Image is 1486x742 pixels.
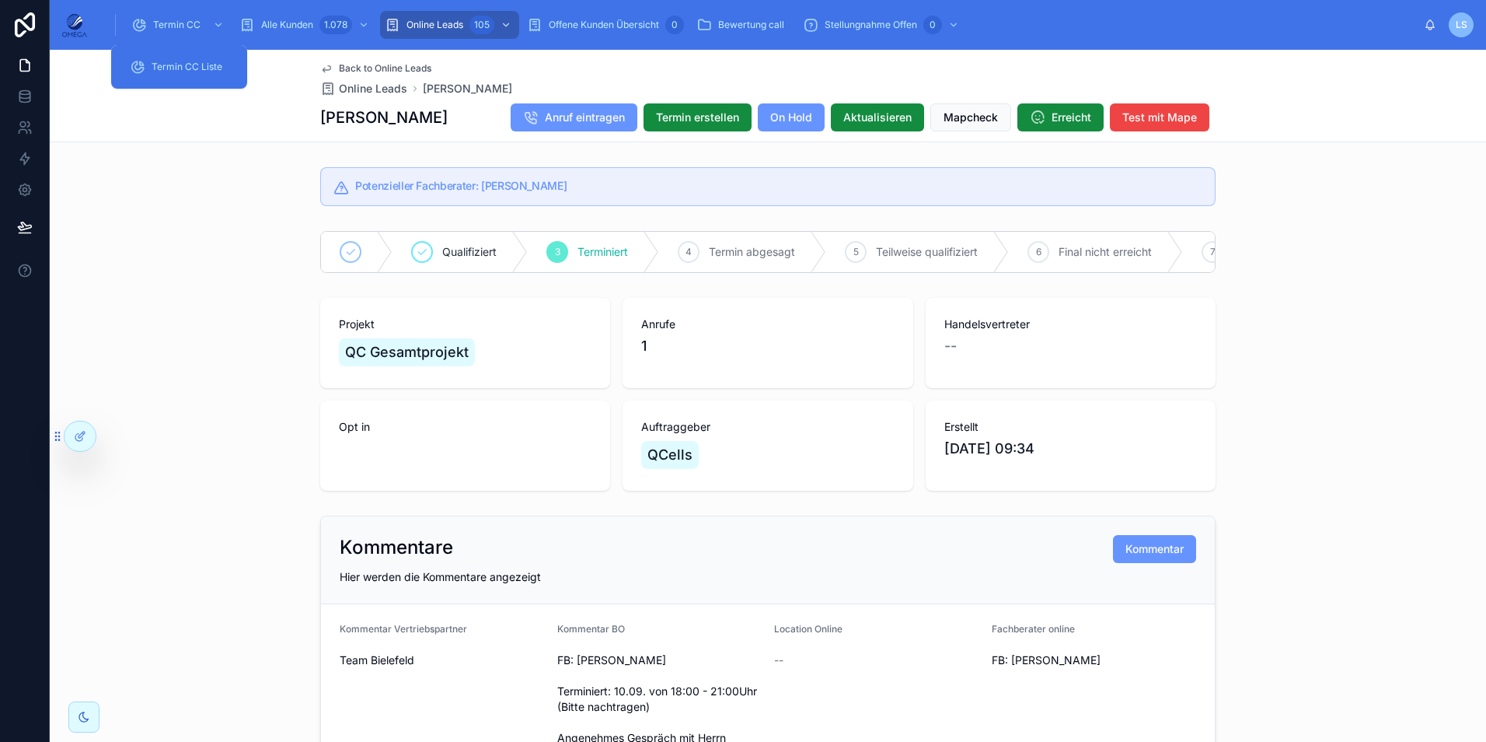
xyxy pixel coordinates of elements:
[406,19,463,31] span: Online Leads
[339,419,591,435] span: Opt in
[641,419,894,435] span: Auftraggeber
[1122,110,1197,125] span: Test mit Mape
[853,246,859,258] span: 5
[522,11,689,39] a: Offene Kunden Übersicht0
[557,623,625,635] span: Kommentar BO
[339,81,407,96] span: Online Leads
[261,19,313,31] span: Alle Kunden
[944,110,998,125] span: Mapcheck
[647,444,692,466] span: QCells
[555,246,560,258] span: 3
[758,103,825,131] button: On Hold
[1059,244,1152,260] span: Final nicht erreicht
[1113,535,1196,563] button: Kommentar
[99,8,1424,42] div: scrollable content
[340,623,467,635] span: Kommentar Vertriebspartner
[1052,110,1091,125] span: Erreicht
[944,317,1197,332] span: Handelsvertreter
[1210,246,1216,258] span: 7
[1456,19,1467,31] span: LS
[774,623,842,635] span: Location Online
[545,110,625,125] span: Anruf eintragen
[127,11,232,39] a: Termin CC
[577,244,628,260] span: Terminiert
[770,110,812,125] span: On Hold
[549,19,659,31] span: Offene Kunden Übersicht
[798,11,967,39] a: Stellungnahme Offen0
[718,19,784,31] span: Bewertung call
[685,246,692,258] span: 4
[665,16,684,34] div: 0
[469,16,494,34] div: 105
[992,653,1197,668] span: FB: [PERSON_NAME]
[944,419,1197,435] span: Erstellt
[709,244,795,260] span: Termin abgesagt
[380,11,519,39] a: Online Leads105
[355,180,1202,191] h5: Potenzieller Fachberater: Philipp-Torben Hannigk
[876,244,978,260] span: Teilweise qualifiziert
[319,16,352,34] div: 1.078
[644,103,752,131] button: Termin erstellen
[843,110,912,125] span: Aktualisieren
[992,623,1075,635] span: Fachberater online
[641,317,894,332] span: Anrufe
[340,570,541,583] span: Hier werden die Kommentare angezeigt
[345,341,469,363] span: QC Gesamtprojekt
[442,244,497,260] span: Qualifiziert
[1110,103,1209,131] button: Test mit Mape
[1017,103,1104,131] button: Erreicht
[641,335,647,357] span: 1
[340,653,545,668] span: Team Bielefeld
[923,16,942,34] div: 0
[339,62,431,75] span: Back to Online Leads
[153,19,201,31] span: Termin CC
[1125,541,1184,557] span: Kommentar
[656,110,739,125] span: Termin erstellen
[1036,246,1041,258] span: 6
[423,81,512,96] a: [PERSON_NAME]
[692,11,795,39] a: Bewertung call
[62,12,87,37] img: App logo
[235,11,377,39] a: Alle Kunden1.078
[152,61,222,73] span: Termin CC Liste
[825,19,917,31] span: Stellungnahme Offen
[320,62,431,75] a: Back to Online Leads
[339,317,591,332] span: Projekt
[831,103,924,131] button: Aktualisieren
[340,535,453,560] h2: Kommentare
[930,103,1011,131] button: Mapcheck
[120,53,238,81] a: Termin CC Liste
[511,103,637,131] button: Anruf eintragen
[774,653,783,668] span: --
[944,438,1197,460] span: [DATE] 09:34
[320,81,407,96] a: Online Leads
[320,107,448,128] h1: [PERSON_NAME]
[944,335,957,357] span: --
